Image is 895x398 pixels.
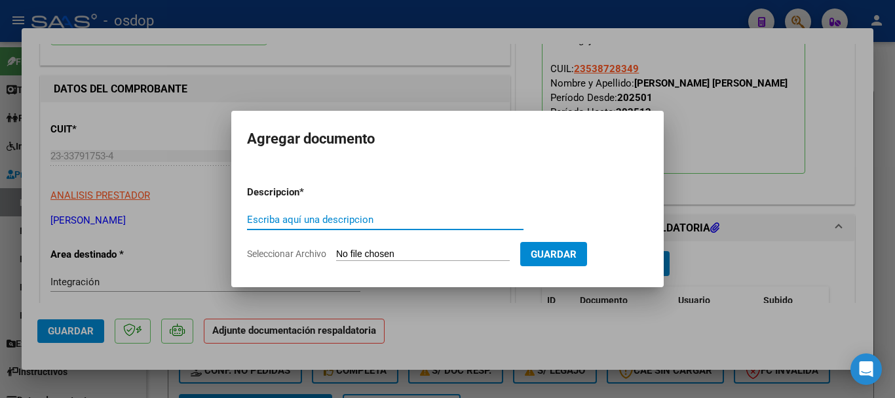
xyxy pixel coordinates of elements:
[850,353,882,385] div: Open Intercom Messenger
[247,185,368,200] p: Descripcion
[520,242,587,266] button: Guardar
[247,127,648,151] h2: Agregar documento
[531,249,577,260] span: Guardar
[247,249,326,259] span: Seleccionar Archivo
